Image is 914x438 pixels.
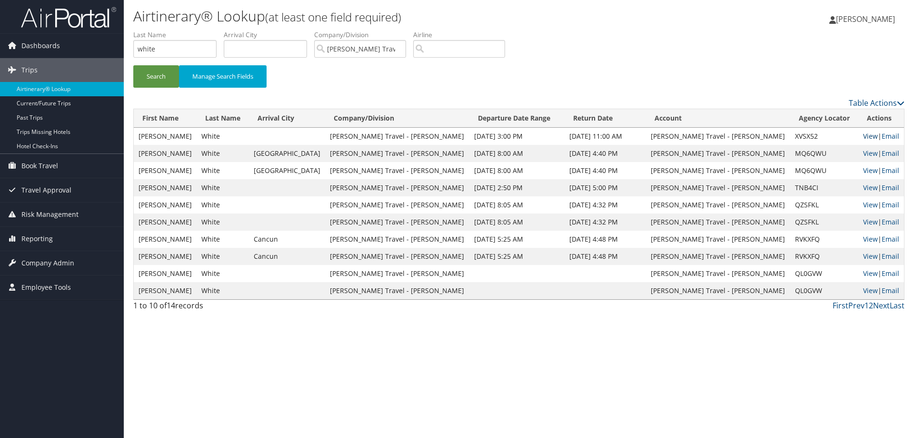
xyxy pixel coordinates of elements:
td: | [858,162,904,179]
td: | [858,145,904,162]
td: | [858,179,904,196]
a: Table Actions [849,98,904,108]
td: White [197,179,249,196]
a: View [863,132,878,141]
td: [PERSON_NAME] Travel - [PERSON_NAME] [646,231,790,248]
span: Employee Tools [21,275,71,299]
a: Email [882,234,899,244]
td: [PERSON_NAME] [134,145,197,162]
td: White [197,248,249,265]
td: [DATE] 4:40 PM [565,145,646,162]
td: [PERSON_NAME] Travel - [PERSON_NAME] [325,265,469,282]
button: Manage Search Fields [179,65,267,88]
label: Arrival City [224,30,314,40]
span: Book Travel [21,154,58,178]
th: Departure Date Range: activate to sort column ascending [469,109,565,128]
td: White [197,145,249,162]
td: [PERSON_NAME] Travel - [PERSON_NAME] [646,179,790,196]
td: XVSX52 [790,128,858,145]
span: 14 [167,300,175,311]
td: [PERSON_NAME] Travel - [PERSON_NAME] [325,128,469,145]
td: TNB4CI [790,179,858,196]
td: [GEOGRAPHIC_DATA] [249,145,325,162]
td: [PERSON_NAME] Travel - [PERSON_NAME] [646,265,790,282]
a: View [863,200,878,209]
td: [GEOGRAPHIC_DATA] [249,162,325,179]
td: [PERSON_NAME] [134,265,197,282]
td: [DATE] 4:32 PM [565,214,646,231]
td: RVKXFQ [790,248,858,265]
span: Dashboards [21,34,60,58]
a: Prev [848,300,864,311]
a: Email [882,200,899,209]
a: Email [882,217,899,226]
td: [PERSON_NAME] Travel - [PERSON_NAME] [325,231,469,248]
span: Trips [21,58,38,82]
th: Actions [858,109,904,128]
td: [DATE] 2:50 PM [469,179,565,196]
td: | [858,231,904,248]
a: View [863,183,878,192]
a: [PERSON_NAME] [829,5,904,33]
td: [PERSON_NAME] Travel - [PERSON_NAME] [325,179,469,196]
a: Email [882,149,899,158]
td: Cancun [249,231,325,248]
a: Email [882,183,899,192]
td: [DATE] 4:48 PM [565,231,646,248]
button: Search [133,65,179,88]
span: Travel Approval [21,178,71,202]
a: View [863,252,878,261]
td: [PERSON_NAME] [134,162,197,179]
td: [PERSON_NAME] [134,179,197,196]
td: [DATE] 5:25 AM [469,231,565,248]
td: [DATE] 8:05 AM [469,214,565,231]
a: View [863,217,878,226]
th: Account: activate to sort column ascending [646,109,790,128]
a: Email [882,166,899,175]
th: Agency Locator: activate to sort column ascending [790,109,858,128]
td: [PERSON_NAME] Travel - [PERSON_NAME] [646,196,790,214]
small: (at least one field required) [265,9,401,25]
a: 2 [869,300,873,311]
td: White [197,282,249,299]
td: QL0GVW [790,265,858,282]
td: [DATE] 3:00 PM [469,128,565,145]
span: [PERSON_NAME] [836,14,895,24]
td: [DATE] 4:48 PM [565,248,646,265]
td: White [197,196,249,214]
td: [DATE] 8:00 AM [469,162,565,179]
td: [PERSON_NAME] Travel - [PERSON_NAME] [325,282,469,299]
a: First [833,300,848,311]
th: Arrival City: activate to sort column ascending [249,109,325,128]
a: View [863,269,878,278]
a: Next [873,300,890,311]
td: | [858,196,904,214]
td: [PERSON_NAME] Travel - [PERSON_NAME] [325,248,469,265]
td: QZSFKL [790,196,858,214]
a: 1 [864,300,869,311]
a: View [863,234,878,244]
td: | [858,248,904,265]
label: Last Name [133,30,224,40]
td: [PERSON_NAME] Travel - [PERSON_NAME] [325,214,469,231]
td: [PERSON_NAME] Travel - [PERSON_NAME] [646,282,790,299]
td: [PERSON_NAME] Travel - [PERSON_NAME] [646,214,790,231]
td: [PERSON_NAME] [134,248,197,265]
td: QL0GVW [790,282,858,299]
td: [PERSON_NAME] [134,128,197,145]
td: White [197,265,249,282]
label: Company/Division [314,30,413,40]
td: [DATE] 5:00 PM [565,179,646,196]
th: Return Date: activate to sort column ascending [565,109,646,128]
span: Risk Management [21,203,79,226]
a: View [863,166,878,175]
td: White [197,128,249,145]
td: MQ6QWU [790,162,858,179]
td: [DATE] 8:00 AM [469,145,565,162]
td: | [858,128,904,145]
td: White [197,162,249,179]
td: [DATE] 4:40 PM [565,162,646,179]
a: Email [882,252,899,261]
td: QZSFKL [790,214,858,231]
td: [PERSON_NAME] Travel - [PERSON_NAME] [325,162,469,179]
